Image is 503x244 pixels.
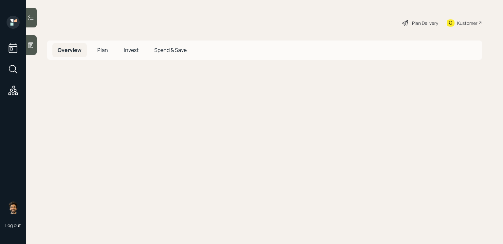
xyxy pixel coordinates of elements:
[412,20,438,26] div: Plan Delivery
[154,46,187,54] span: Spend & Save
[7,201,20,214] img: eric-schwartz-headshot.png
[457,20,477,26] div: Kustomer
[124,46,139,54] span: Invest
[58,46,82,54] span: Overview
[5,222,21,228] div: Log out
[97,46,108,54] span: Plan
